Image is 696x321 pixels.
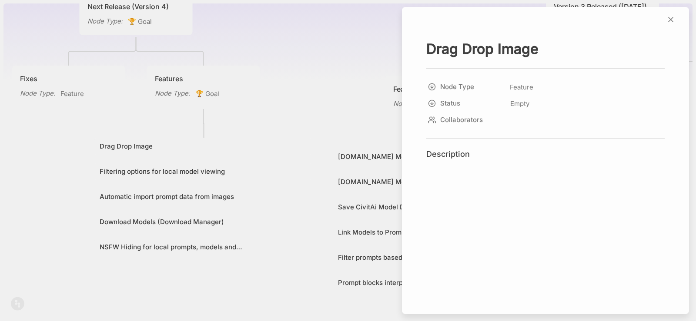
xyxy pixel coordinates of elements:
[440,115,498,125] span: Collaborators
[426,40,665,58] textarea: node title
[426,79,665,96] div: Node TypeFeature
[424,96,507,111] button: Status
[426,149,665,159] h4: Description
[424,79,507,95] button: Node Type
[440,98,498,109] span: Status
[510,82,533,93] span: Feature
[426,96,665,112] div: StatusEmpty
[440,82,498,92] span: Node Type
[510,98,530,109] span: Empty
[424,112,507,128] button: Collaborators
[426,112,665,128] div: Collaborators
